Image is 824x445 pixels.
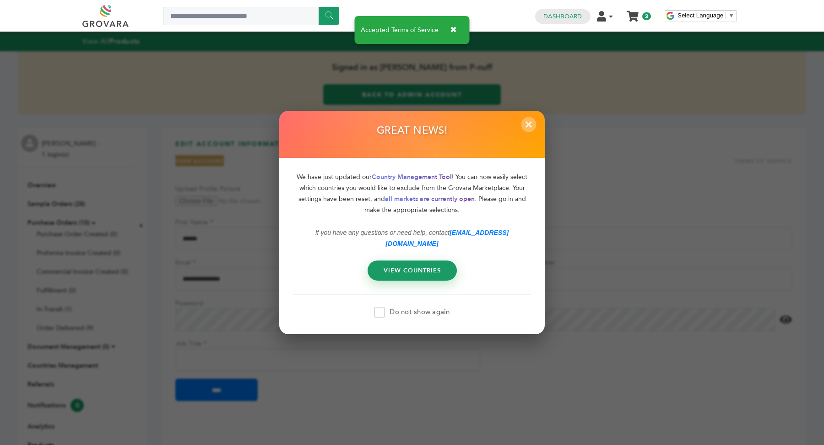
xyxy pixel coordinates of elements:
a: My Cart [628,8,638,18]
span: all markets are currently open [385,194,475,203]
span: Country Management Tool [372,172,452,181]
span: ▼ [728,12,734,19]
span: Select Language [678,12,723,19]
p: If you have any questions or need help, contact [293,227,531,249]
span: 3 [642,12,651,20]
input: Search a product or brand... [163,7,339,25]
h2: GREAT NEWS! [377,125,448,142]
label: Do not show again [374,307,450,318]
a: VIEW COUNTRIES [368,260,457,280]
span: Accepted Terms of Service [361,27,439,33]
button: ✖ [443,21,464,39]
span: × [521,117,537,132]
a: [EMAIL_ADDRESS][DOMAIN_NAME] [385,228,509,247]
a: Select Language​ [678,12,734,19]
a: Dashboard [543,12,582,21]
p: We have just updated our ! You can now easily select which countries you would like to exclude fr... [293,171,531,215]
